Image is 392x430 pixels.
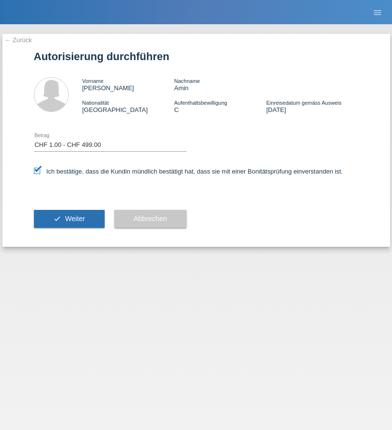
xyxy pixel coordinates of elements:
button: check Weiter [34,210,105,228]
button: Abbrechen [114,210,187,228]
span: Nationalität [82,100,109,106]
div: C [174,99,266,113]
i: menu [373,8,382,17]
span: Weiter [65,215,85,223]
a: menu [368,9,387,15]
h1: Autorisierung durchführen [34,50,359,63]
span: Nachname [174,78,200,84]
span: Aufenthaltsbewilligung [174,100,227,106]
i: check [53,215,61,223]
div: [PERSON_NAME] [82,77,174,92]
span: Abbrechen [134,215,167,223]
span: Einreisedatum gemäss Ausweis [266,100,341,106]
label: Ich bestätige, dass die Kundin mündlich bestätigt hat, dass sie mit einer Bonitätsprüfung einvers... [34,168,343,175]
a: ← Zurück [5,36,32,44]
div: [DATE] [266,99,358,113]
div: [GEOGRAPHIC_DATA] [82,99,174,113]
div: Amin [174,77,266,92]
span: Vorname [82,78,104,84]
